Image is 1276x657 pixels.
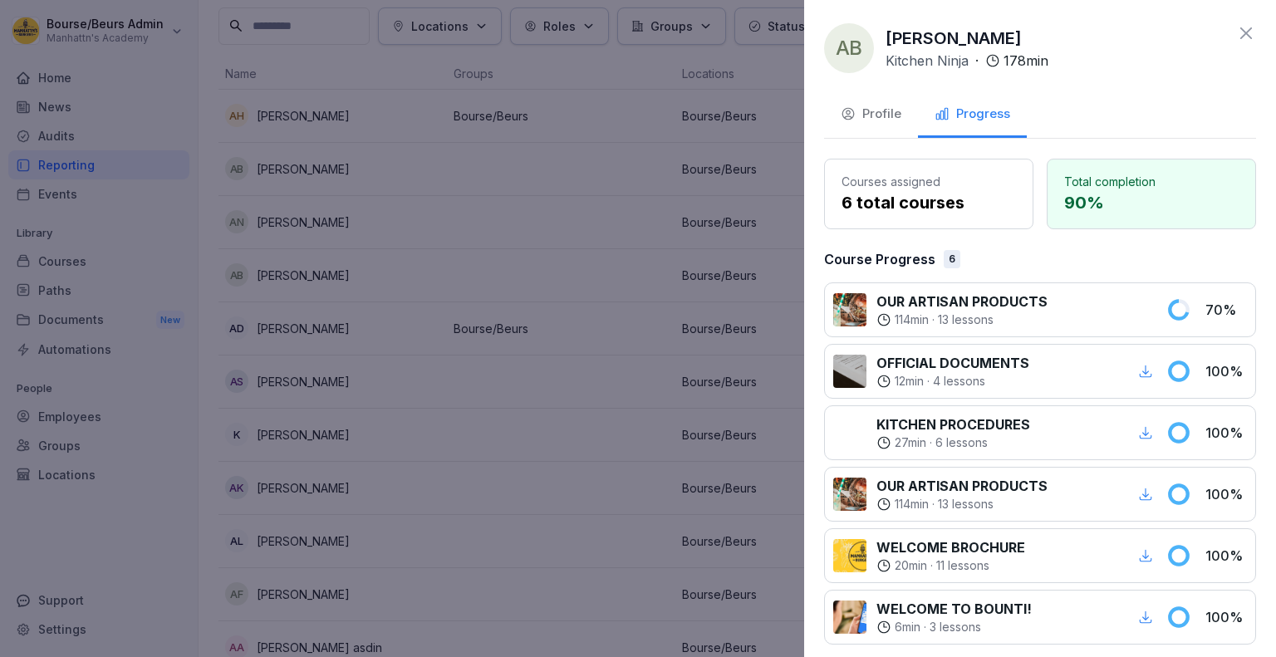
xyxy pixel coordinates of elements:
[824,23,874,73] div: AB
[938,496,994,512] p: 13 lessons
[842,173,1016,190] p: Courses assigned
[1205,361,1247,381] p: 100 %
[876,557,1025,574] div: ·
[933,373,985,390] p: 4 lessons
[930,619,981,635] p: 3 lessons
[886,26,1022,51] p: [PERSON_NAME]
[876,537,1025,557] p: WELCOME BROCHURE
[876,373,1029,390] div: ·
[886,51,1048,71] div: ·
[876,292,1048,311] p: OUR ARTISAN PRODUCTS
[876,599,1032,619] p: WELCOME TO BOUNTI!
[824,249,935,269] p: Course Progress
[895,434,926,451] p: 27 min
[1205,484,1247,504] p: 100 %
[936,557,989,574] p: 11 lessons
[935,105,1010,124] div: Progress
[876,311,1048,328] div: ·
[895,619,920,635] p: 6 min
[895,311,929,328] p: 114 min
[895,496,929,512] p: 114 min
[1205,300,1247,320] p: 70 %
[895,373,924,390] p: 12 min
[1064,173,1239,190] p: Total completion
[935,434,988,451] p: 6 lessons
[876,414,1030,434] p: KITCHEN PROCEDURES
[842,190,1016,215] p: 6 total courses
[876,476,1048,496] p: OUR ARTISAN PRODUCTS
[944,250,960,268] div: 6
[876,353,1029,373] p: OFFICIAL DOCUMENTS
[918,93,1027,138] button: Progress
[824,93,918,138] button: Profile
[1205,546,1247,566] p: 100 %
[1004,51,1048,71] p: 178 min
[841,105,901,124] div: Profile
[886,51,969,71] p: Kitchen Ninja
[938,311,994,328] p: 13 lessons
[876,496,1048,512] div: ·
[876,619,1032,635] div: ·
[895,557,927,574] p: 20 min
[1205,423,1247,443] p: 100 %
[876,434,1030,451] div: ·
[1064,190,1239,215] p: 90 %
[1205,607,1247,627] p: 100 %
